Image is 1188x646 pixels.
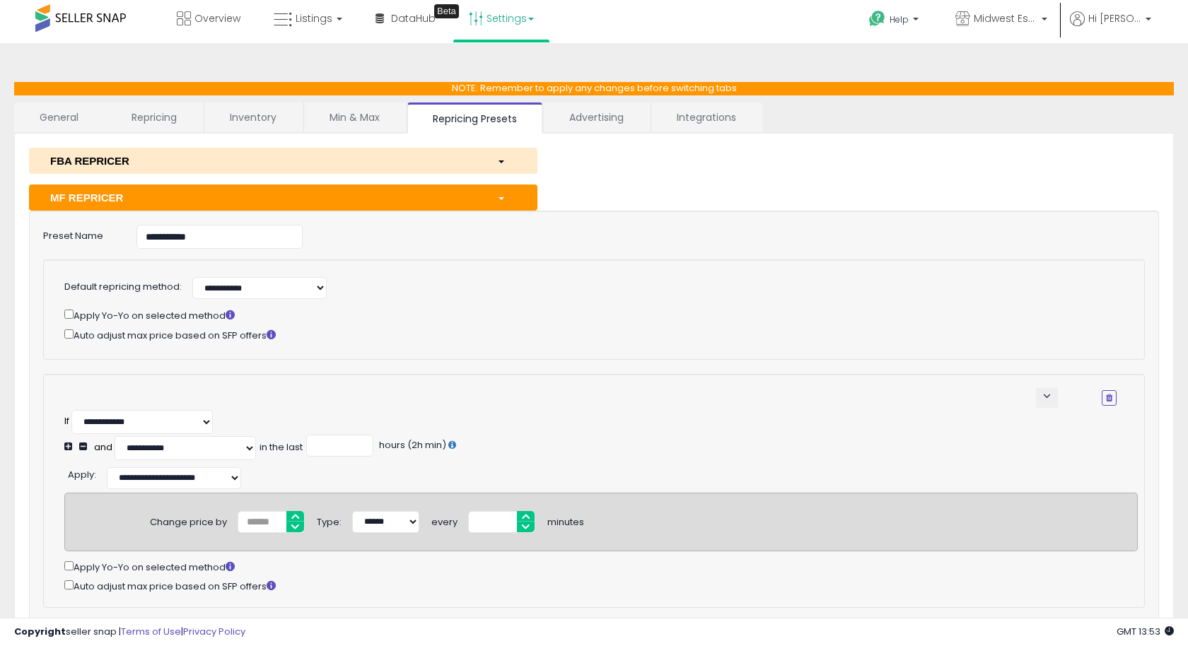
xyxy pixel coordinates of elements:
[106,102,202,132] a: Repricing
[204,102,302,132] a: Inventory
[377,438,446,452] span: hours (2h min)
[434,4,459,18] div: Tooltip anchor
[40,153,487,168] div: FBA REPRICER
[150,511,227,529] div: Change price by
[64,327,1117,342] div: Auto adjust max price based on SFP offers
[651,102,762,132] a: Integrations
[68,468,94,481] span: Apply
[14,102,105,132] a: General
[391,11,436,25] span: DataHub
[1088,11,1141,25] span: Hi [PERSON_NAME]
[14,82,1174,95] p: NOTE: Remember to apply any changes before switching tabs
[304,102,405,132] a: Min & Max
[121,625,181,638] a: Terms of Use
[407,102,542,134] a: Repricing Presets
[64,307,1117,322] div: Apply Yo-Yo on selected method
[547,511,584,529] div: minutes
[68,464,96,482] div: :
[194,11,240,25] span: Overview
[260,441,303,454] div: in the last
[431,511,458,529] div: every
[544,102,649,132] a: Advertising
[14,625,66,638] strong: Copyright
[29,148,537,174] button: FBA REPRICER
[40,190,487,205] div: MF REPRICER
[1117,625,1174,638] span: 2025-09-10 13:53 GMT
[29,184,537,211] button: MF REPRICER
[33,225,126,243] label: Preset Name
[890,13,909,25] span: Help
[183,625,245,638] a: Privacy Policy
[14,626,245,639] div: seller snap | |
[64,577,1138,593] div: Auto adjust max price based on SFP offers
[64,558,1138,574] div: Apply Yo-Yo on selected method
[317,511,342,529] div: Type:
[64,281,182,294] label: Default repricing method:
[296,11,332,25] span: Listings
[1106,394,1112,402] i: Remove Condition
[1036,388,1058,408] button: keyboard_arrow_down
[868,10,886,28] i: Get Help
[974,11,1037,25] span: Midwest Estore
[1070,11,1151,43] a: Hi [PERSON_NAME]
[1040,389,1054,403] span: keyboard_arrow_down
